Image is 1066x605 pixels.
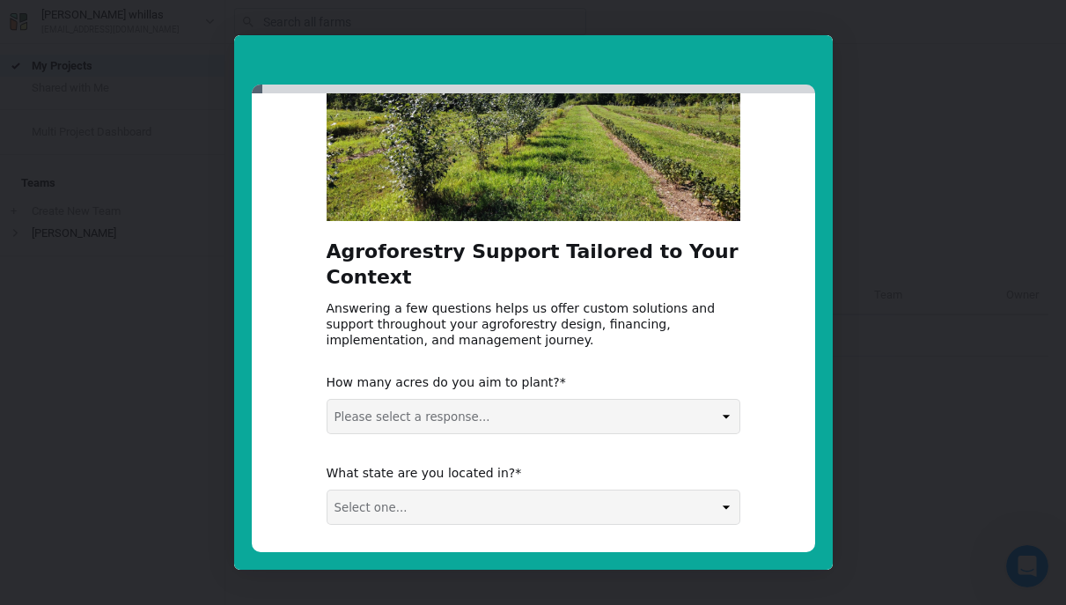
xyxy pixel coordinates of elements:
[327,239,740,299] h2: Agroforestry Support Tailored to Your Context
[327,300,740,349] div: Answering a few questions helps us offer custom solutions and support throughout your agroforestr...
[327,465,714,481] div: What state are you located in?
[327,491,739,524] select: Select one...
[327,400,739,433] select: Please select a response...
[327,374,714,390] div: How many acres do you aim to plant?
